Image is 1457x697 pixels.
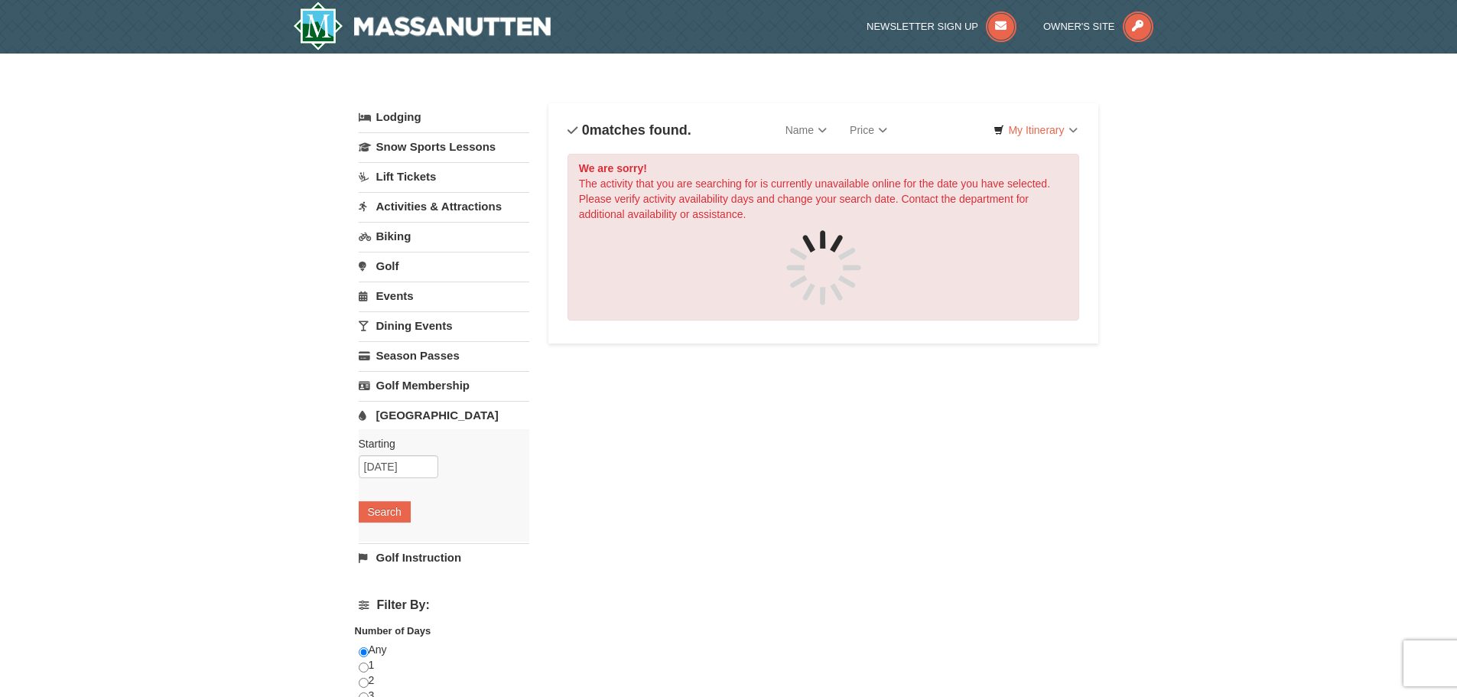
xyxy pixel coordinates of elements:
a: My Itinerary [984,119,1087,142]
a: Snow Sports Lessons [359,132,529,161]
a: Lodging [359,103,529,131]
a: Newsletter Sign Up [867,21,1016,32]
span: Owner's Site [1043,21,1115,32]
a: Massanutten Resort [293,2,551,50]
div: The activity that you are searching for is currently unavailable online for the date you have sel... [568,154,1080,321]
label: Starting [359,436,518,451]
img: spinner.gif [785,230,862,306]
strong: We are sorry! [579,162,647,174]
h4: Filter By: [359,598,529,612]
strong: Number of Days [355,625,431,637]
button: Search [359,501,411,523]
span: Newsletter Sign Up [867,21,978,32]
a: Golf Membership [359,371,529,399]
a: Events [359,282,529,310]
a: Name [774,115,838,145]
a: Lift Tickets [359,162,529,191]
a: Owner's Site [1043,21,1153,32]
a: Activities & Attractions [359,192,529,220]
a: Price [838,115,899,145]
img: Massanutten Resort Logo [293,2,551,50]
a: Dining Events [359,311,529,340]
a: Biking [359,222,529,250]
a: Season Passes [359,341,529,370]
a: Golf [359,252,529,280]
a: Golf Instruction [359,543,529,572]
a: [GEOGRAPHIC_DATA] [359,401,529,429]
